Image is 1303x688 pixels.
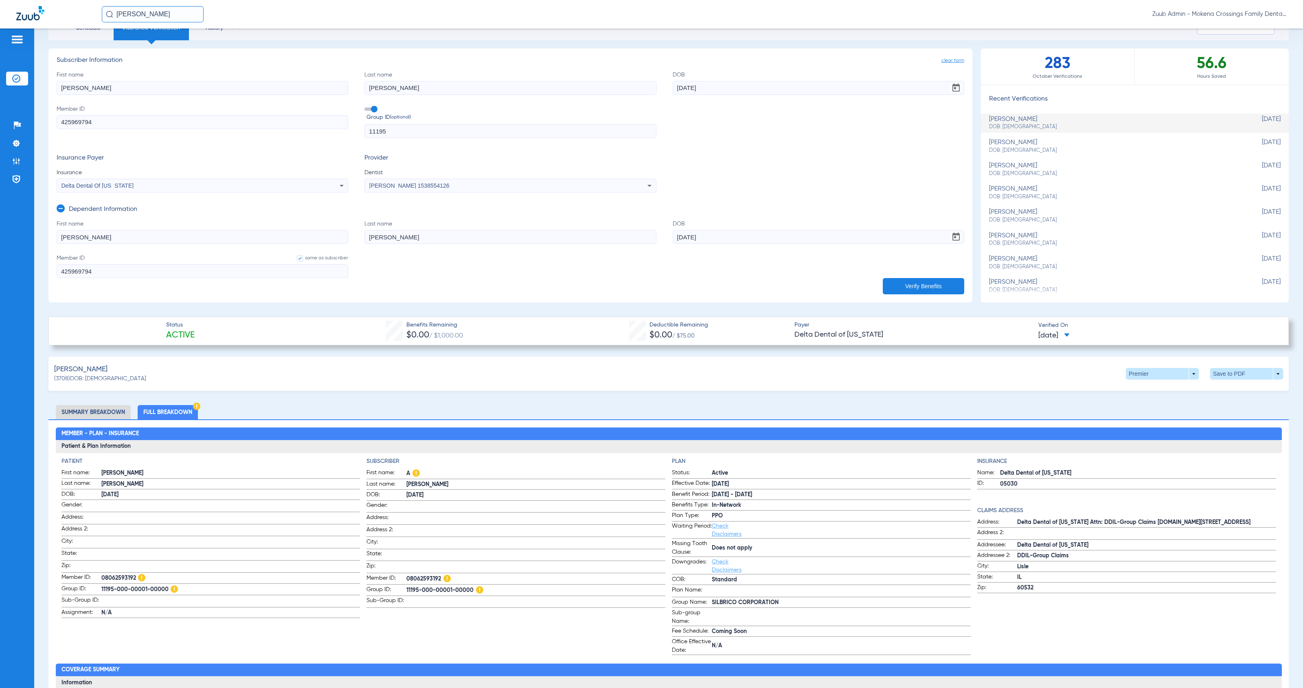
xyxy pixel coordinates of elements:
h3: Dependent Information [69,206,137,214]
h4: Plan [672,457,971,466]
span: DOB: [DEMOGRAPHIC_DATA] [989,217,1240,224]
span: Group ID [366,113,656,122]
span: A [406,469,665,479]
span: $0.00 [649,331,672,340]
span: 11195-000-00001-00000 [101,585,360,595]
span: Address: [366,513,406,524]
span: Fee Schedule: [672,627,712,637]
span: [DATE] [1240,255,1281,270]
span: [DATE] - [DATE] [712,491,971,499]
img: Hazard [171,585,178,593]
label: Last name [364,71,656,95]
label: DOB [673,220,964,244]
h2: Member - Plan - Insurance [56,427,1282,440]
span: Delta Dental Of [US_STATE] [61,182,134,189]
span: Zip: [61,561,101,572]
span: State: [977,573,1017,583]
li: Full Breakdown [138,405,198,419]
h4: Insurance [977,457,1276,466]
span: Deductible Remaining [649,321,708,329]
span: [DATE] [101,491,360,499]
span: Address 2: [61,525,101,536]
span: DOB: [DEMOGRAPHIC_DATA] [989,147,1240,154]
label: First name [57,71,348,95]
li: Summary Breakdown [56,405,131,419]
span: clear form [941,57,964,65]
button: Open calendar [948,229,964,245]
span: [DATE] [1240,162,1281,177]
span: Delta Dental of [US_STATE] [1000,469,1276,478]
span: Insurance [57,169,348,177]
h4: Claims Address [977,506,1276,515]
span: Benefits Remaining [406,321,463,329]
div: [PERSON_NAME] [989,208,1240,223]
span: City: [977,562,1017,572]
span: N/A [101,609,360,617]
span: Active [166,330,195,341]
span: Payer [794,321,1031,329]
span: City: [61,537,101,548]
div: [PERSON_NAME] [989,255,1240,270]
div: [PERSON_NAME] [989,116,1240,131]
img: Zuub Logo [16,6,44,20]
div: [PERSON_NAME] [989,232,1240,247]
span: Zuub Admin - Mokena Crossings Family Dental [1152,10,1287,18]
span: IL [1017,573,1276,582]
span: Sub-group Name: [672,609,712,626]
span: Last name: [366,480,406,490]
span: Address: [977,518,1017,528]
label: DOB [673,71,964,95]
app-breakdown-title: Subscriber [366,457,665,466]
span: [PERSON_NAME] [406,480,665,489]
span: Office Effective Date: [672,638,712,655]
input: First name [57,230,348,244]
span: Member ID: [61,573,101,583]
button: Save to PDF [1210,368,1283,379]
span: [DATE] [406,491,665,500]
span: DOB: [DEMOGRAPHIC_DATA] [989,263,1240,271]
h3: Insurance Payer [57,154,348,162]
span: First name: [61,469,101,478]
span: DOB: [DEMOGRAPHIC_DATA] [989,170,1240,177]
a: Check Disclaimers [712,559,741,573]
span: DOB: [DEMOGRAPHIC_DATA] [989,240,1240,247]
span: (3708) DOB: [DEMOGRAPHIC_DATA] [54,375,146,383]
span: Plan Name: [672,586,712,597]
span: PPO [712,512,971,520]
input: Search for patients [102,6,204,22]
span: Does not apply [712,544,971,552]
span: Waiting Period: [672,522,712,538]
button: Open calendar [948,80,964,96]
span: Name: [977,469,1000,478]
label: same as subscriber [289,254,348,262]
span: October Verifications [981,72,1134,81]
span: Group ID: [61,585,101,595]
span: Benefits Type: [672,501,712,511]
span: [DATE] [1240,116,1281,131]
span: DOB: [366,491,406,500]
span: 05030 [1000,480,1276,489]
span: 11195-000-00001-00000 [406,585,665,596]
span: In-Network [712,501,971,510]
span: Last name: [61,479,101,489]
span: Effective Date: [672,479,712,489]
span: N/A [712,642,971,650]
span: [PERSON_NAME] [54,364,107,375]
span: Status [166,321,195,329]
span: Standard [712,576,971,584]
img: Hazard [412,469,420,477]
span: [PERSON_NAME] 1538554126 [369,182,450,189]
h3: Recent Verifications [981,95,1289,103]
input: Last name [364,230,656,244]
input: Member IDsame as subscriber [57,264,348,278]
span: DOB: [DEMOGRAPHIC_DATA] [989,123,1240,131]
span: ID: [977,479,1000,489]
span: Active [712,469,971,478]
button: Verify Benefits [883,278,964,294]
span: Verified On [1038,321,1275,330]
span: Status: [672,469,712,478]
span: [PERSON_NAME] [101,480,360,489]
span: COB: [672,575,712,585]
